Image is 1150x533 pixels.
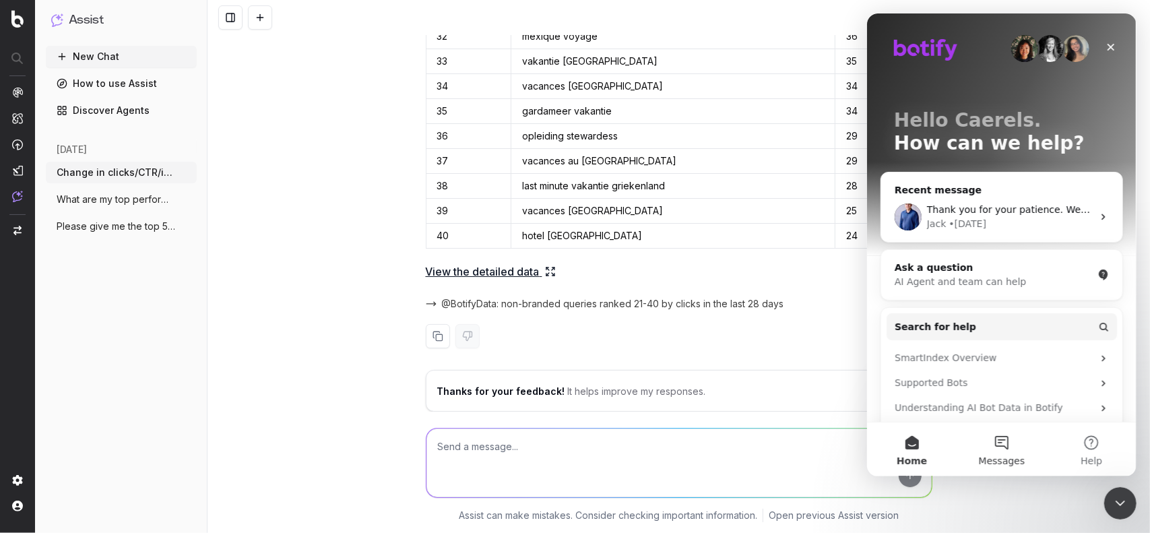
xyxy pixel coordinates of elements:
[835,24,932,49] td: 36
[12,113,23,124] img: Intelligence
[426,74,511,99] td: 34
[46,100,197,121] a: Discover Agents
[12,501,23,511] img: My account
[437,385,565,397] span: Thanks for your feedback!
[835,49,932,74] td: 35
[511,174,835,199] td: last minute vakantie griekenland
[20,357,250,382] div: Supported Bots
[12,165,23,176] img: Studio
[60,203,79,218] div: Jack
[46,216,197,237] button: Please give me the top 50 most clicked k
[511,99,835,124] td: gardameer vakantie
[57,143,87,156] span: [DATE]
[442,297,784,311] span: @BotifyData: non-branded queries ranked 21-40 by clicks in the last 28 days
[1104,487,1137,520] iframe: Intercom live chat
[426,149,511,174] td: 37
[28,338,226,352] div: SmartIndex Overview
[30,443,60,452] span: Home
[511,74,835,99] td: vacances [GEOGRAPHIC_DATA]
[28,307,109,321] span: Search for help
[28,387,226,402] div: Understanding AI Bot Data in Botify
[835,124,932,149] td: 29
[511,49,835,74] td: vakantie [GEOGRAPHIC_DATA]
[835,74,932,99] td: 34
[12,475,23,486] img: Setting
[12,191,23,202] img: Assist
[28,363,226,377] div: Supported Bots
[214,443,235,452] span: Help
[835,174,932,199] td: 28
[835,149,932,174] td: 29
[28,261,226,276] div: AI Agent and team can help
[90,409,179,463] button: Messages
[57,193,175,206] span: What are my top performing keywords in t
[511,224,835,249] td: hotel [GEOGRAPHIC_DATA]
[46,46,197,67] button: New Chat
[20,382,250,407] div: Understanding AI Bot Data in Botify
[11,10,24,28] img: Botify logo
[459,509,757,522] p: Assist can make mistakes. Consider checking important information.
[20,332,250,357] div: SmartIndex Overview
[565,385,706,397] span: It helps improve my responses.
[46,73,197,94] a: How to use Assist
[426,297,784,311] button: @BotifyData: non-branded queries ranked 21-40 by clicks in the last 28 days
[20,300,250,327] button: Search for help
[51,13,63,26] img: Assist
[426,174,511,199] td: 38
[12,87,23,98] img: Analytics
[511,199,835,224] td: vacances [GEOGRAPHIC_DATA]
[426,262,556,281] a: View the detailed data
[426,24,511,49] td: 32
[426,124,511,149] td: 36
[12,139,23,150] img: Activation
[180,409,269,463] button: Help
[835,224,932,249] td: 24
[69,11,104,30] h1: Assist
[46,162,197,183] button: Change in clicks/CTR/impressions over la
[867,13,1137,476] iframe: Intercom live chat
[57,220,175,233] span: Please give me the top 50 most clicked k
[82,203,120,218] div: • [DATE]
[835,199,932,224] td: 25
[28,247,226,261] div: Ask a question
[426,224,511,249] td: 40
[426,199,511,224] td: 39
[13,226,22,235] img: Switch project
[511,24,835,49] td: mexique voyage
[426,49,511,74] td: 33
[511,124,835,149] td: opleiding stewardess
[426,99,511,124] td: 35
[46,189,197,210] button: What are my top performing keywords in t
[232,22,256,46] div: Close
[60,191,435,201] span: Thank you for your patience. We will try to get back to you as soon as possible.
[13,236,256,287] div: Ask a questionAI Agent and team can help
[112,443,158,452] span: Messages
[57,166,175,179] span: Change in clicks/CTR/impressions over la
[835,99,932,124] td: 34
[769,509,899,522] a: Open previous Assist version
[51,11,191,30] button: Assist
[511,149,835,174] td: vacances au [GEOGRAPHIC_DATA]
